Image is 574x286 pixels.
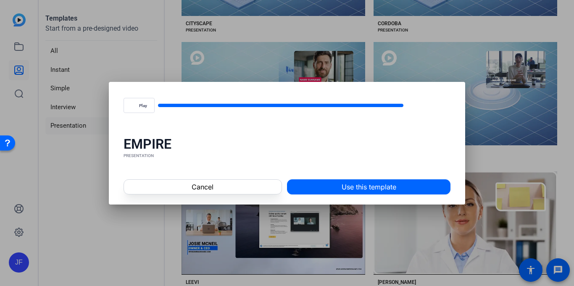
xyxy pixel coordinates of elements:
[124,98,155,113] button: Play
[124,152,451,159] div: PRESENTATION
[124,136,451,152] div: EMPIRE
[287,179,450,194] button: Use this template
[430,95,450,115] button: Fullscreen
[342,182,396,192] span: Use this template
[124,179,282,194] button: Cancel
[407,95,427,115] button: Mute
[192,182,213,192] span: Cancel
[139,103,147,108] span: Play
